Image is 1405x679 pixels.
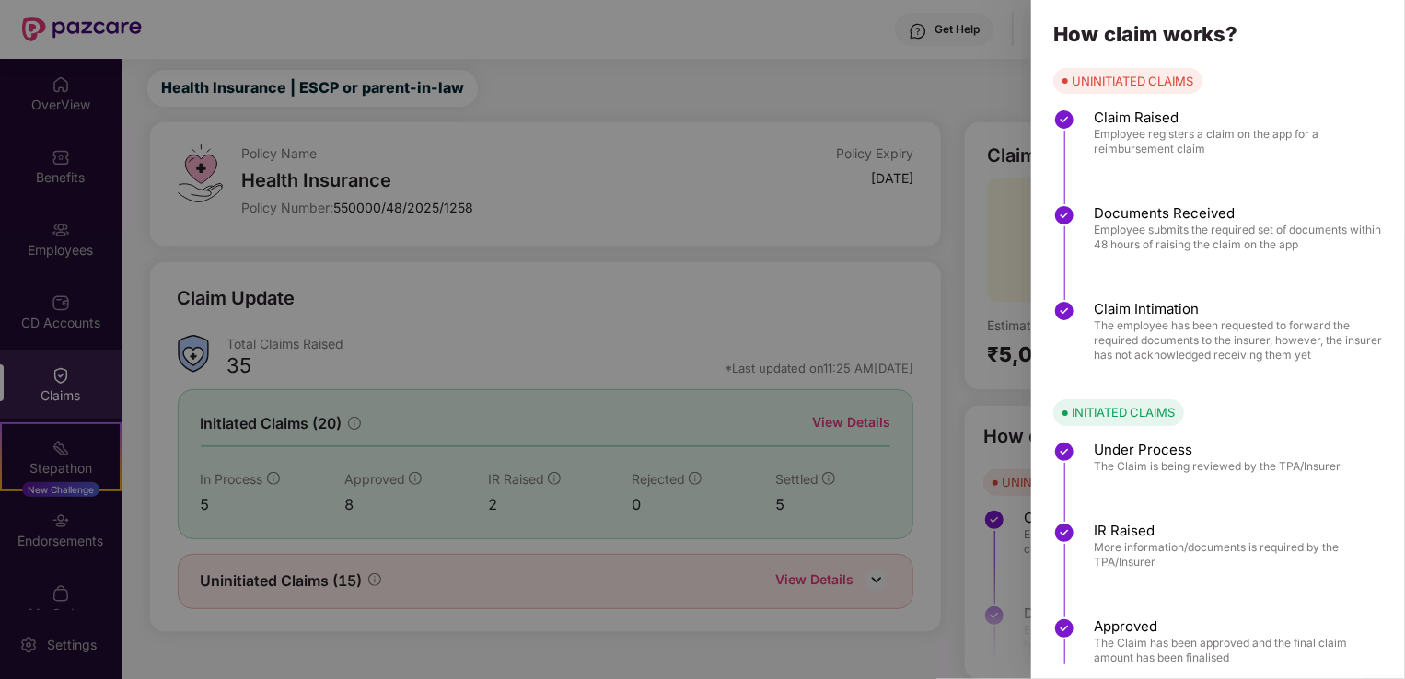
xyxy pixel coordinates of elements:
[1094,318,1387,363] span: The employee has been requested to forward the required documents to the insurer, however, the in...
[1053,617,1075,639] img: svg+xml;base64,PHN2ZyBpZD0iU3RlcC1Eb25lLTMyeDMyIiB4bWxucz0iaHR0cDovL3d3dy53My5vcmcvMjAwMC9zdmciIH...
[1094,109,1387,127] span: Claim Raised
[1053,441,1075,463] img: svg+xml;base64,PHN2ZyBpZD0iU3RlcC1Eb25lLTMyeDMyIiB4bWxucz0iaHR0cDovL3d3dy53My5vcmcvMjAwMC9zdmciIH...
[1072,403,1175,421] div: INITIATED CLAIMS
[1053,24,1383,44] div: How claim works?
[1094,522,1387,540] span: IR Raised
[1094,636,1387,665] span: The Claim has been approved and the final claim amount has been finalised
[1053,109,1075,131] img: svg+xml;base64,PHN2ZyBpZD0iU3RlcC1Eb25lLTMyeDMyIiB4bWxucz0iaHR0cDovL3d3dy53My5vcmcvMjAwMC9zdmciIH...
[1053,204,1075,226] img: svg+xml;base64,PHN2ZyBpZD0iU3RlcC1Eb25lLTMyeDMyIiB4bWxucz0iaHR0cDovL3d3dy53My5vcmcvMjAwMC9zdmciIH...
[1072,72,1193,90] div: UNINITIATED CLAIMS
[1053,522,1075,544] img: svg+xml;base64,PHN2ZyBpZD0iU3RlcC1Eb25lLTMyeDMyIiB4bWxucz0iaHR0cDovL3d3dy53My5vcmcvMjAwMC9zdmciIH...
[1094,459,1341,474] span: The Claim is being reviewed by the TPA/Insurer
[1053,300,1075,322] img: svg+xml;base64,PHN2ZyBpZD0iU3RlcC1Eb25lLTMyeDMyIiB4bWxucz0iaHR0cDovL3d3dy53My5vcmcvMjAwMC9zdmciIH...
[1094,441,1341,459] span: Under Process
[1094,617,1387,636] span: Approved
[1094,223,1387,252] span: Employee submits the required set of documents within 48 hours of raising the claim on the app
[1094,540,1387,570] span: More information/documents is required by the TPA/Insurer
[1094,300,1387,318] span: Claim Intimation
[1094,127,1387,156] span: Employee registers a claim on the app for a reimbursement claim
[1094,204,1387,223] span: Documents Received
